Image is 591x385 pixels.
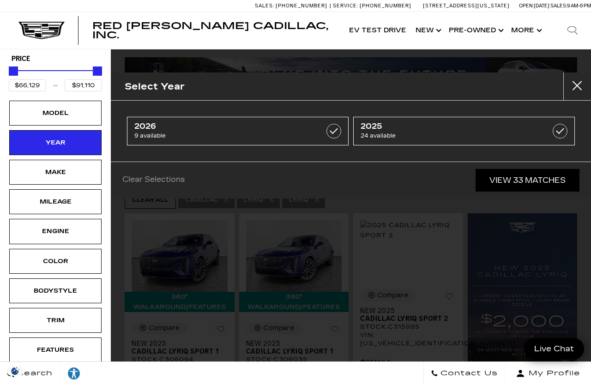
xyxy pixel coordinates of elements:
[9,219,102,244] div: EngineEngine
[361,131,537,140] span: 24 available
[330,3,414,8] a: Service: [PHONE_NUMBER]
[5,366,26,376] section: Click to Open Cookie Consent Modal
[12,55,99,63] h5: Price
[567,3,591,9] span: 9 AM-6 PM
[524,338,584,360] a: Live Chat
[361,122,537,131] span: 2025
[423,362,505,385] a: Contact Us
[9,79,46,91] input: Minimum
[32,286,78,296] div: Bodystyle
[5,366,26,376] img: Opt-Out Icon
[32,197,78,207] div: Mileage
[554,12,591,49] div: Search
[9,101,102,126] div: ModelModel
[122,175,185,186] a: Clear Selections
[255,3,330,8] a: Sales: [PHONE_NUMBER]
[93,66,102,76] div: Maximum Price
[276,3,327,9] span: [PHONE_NUMBER]
[9,278,102,303] div: BodystyleBodystyle
[550,3,567,9] span: Sales:
[9,189,102,214] div: MileageMileage
[525,367,580,380] span: My Profile
[32,167,78,177] div: Make
[32,345,78,355] div: Features
[360,3,411,9] span: [PHONE_NUMBER]
[505,362,591,385] button: Open user profile menu
[18,22,65,39] img: Cadillac Dark Logo with Cadillac White Text
[9,308,102,333] div: TrimTrim
[9,249,102,274] div: ColorColor
[333,3,358,9] span: Service:
[92,21,335,40] a: Red [PERSON_NAME] Cadillac, Inc.
[32,138,78,148] div: Year
[127,117,349,145] a: 20269 available
[444,12,507,49] a: Pre-Owned
[9,130,102,155] div: YearYear
[507,12,545,49] button: More
[92,20,328,41] span: Red [PERSON_NAME] Cadillac, Inc.
[353,117,575,145] a: 202524 available
[519,3,549,9] span: Open [DATE]
[476,169,579,192] a: View 33 Matches
[134,131,310,140] span: 9 available
[32,108,78,118] div: Model
[60,362,88,385] a: Explore your accessibility options
[32,315,78,325] div: Trim
[423,3,510,9] a: [STREET_ADDRESS][US_STATE]
[438,367,498,380] span: Contact Us
[9,160,102,185] div: MakeMake
[255,3,274,9] span: Sales:
[134,122,310,131] span: 2026
[32,226,78,236] div: Engine
[9,66,18,76] div: Minimum Price
[60,367,88,380] div: Explore your accessibility options
[9,337,102,362] div: FeaturesFeatures
[65,79,102,91] input: Maximum
[9,63,102,91] div: Price
[411,12,444,49] a: New
[14,367,53,380] span: Search
[563,72,591,100] button: close
[32,256,78,266] div: Color
[530,343,579,354] span: Live Chat
[125,79,185,94] h2: Select Year
[344,12,411,49] a: EV Test Drive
